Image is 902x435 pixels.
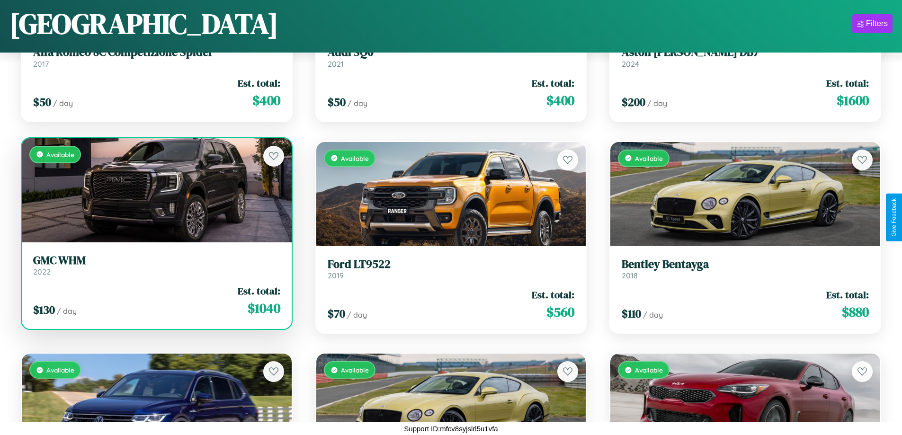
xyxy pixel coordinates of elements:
[57,306,77,316] span: / day
[33,254,280,277] a: GMC WHM2022
[347,310,367,320] span: / day
[328,94,346,110] span: $ 50
[622,45,869,59] h3: Aston [PERSON_NAME] DB7
[348,98,367,108] span: / day
[328,257,575,271] h3: Ford LT9522
[532,288,574,302] span: Est. total:
[46,151,74,159] span: Available
[33,94,51,110] span: $ 50
[328,257,575,281] a: Ford LT95222019
[622,271,638,280] span: 2018
[328,45,575,59] h3: Audi SQ6
[891,198,897,237] div: Give Feedback
[9,4,278,43] h1: [GEOGRAPHIC_DATA]
[328,306,345,321] span: $ 70
[635,366,663,374] span: Available
[248,299,280,318] span: $ 1040
[238,284,280,298] span: Est. total:
[852,14,893,33] button: Filters
[341,366,369,374] span: Available
[826,288,869,302] span: Est. total:
[826,76,869,90] span: Est. total:
[33,267,51,276] span: 2022
[532,76,574,90] span: Est. total:
[238,76,280,90] span: Est. total:
[647,98,667,108] span: / day
[866,19,888,28] div: Filters
[46,366,74,374] span: Available
[842,302,869,321] span: $ 880
[53,98,73,108] span: / day
[622,257,869,271] h3: Bentley Bentayga
[622,306,641,321] span: $ 110
[546,91,574,110] span: $ 400
[33,45,280,59] h3: Alfa Romeo 8C Competizione Spider
[33,45,280,69] a: Alfa Romeo 8C Competizione Spider2017
[622,45,869,69] a: Aston [PERSON_NAME] DB72024
[341,154,369,162] span: Available
[328,45,575,69] a: Audi SQ62021
[622,257,869,281] a: Bentley Bentayga2018
[546,302,574,321] span: $ 560
[328,271,344,280] span: 2019
[404,422,498,435] p: Support ID: mfcv8syjslrl5u1vfa
[622,94,645,110] span: $ 200
[837,91,869,110] span: $ 1600
[643,310,663,320] span: / day
[328,59,344,69] span: 2021
[33,302,55,318] span: $ 130
[622,59,639,69] span: 2024
[33,59,49,69] span: 2017
[252,91,280,110] span: $ 400
[33,254,280,267] h3: GMC WHM
[635,154,663,162] span: Available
